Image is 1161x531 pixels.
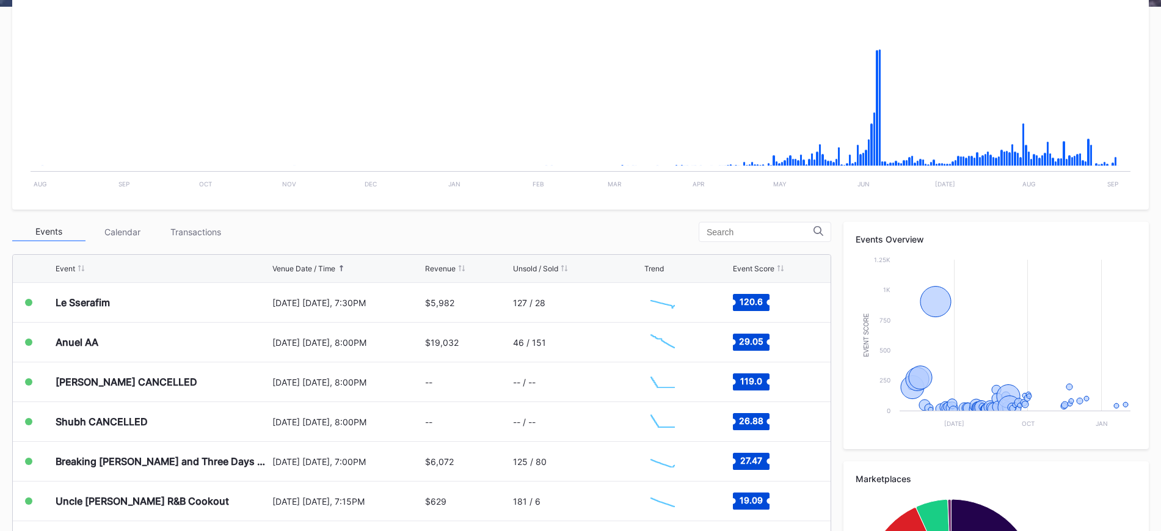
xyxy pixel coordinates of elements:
[425,417,432,427] div: --
[272,337,422,348] div: [DATE] [DATE], 8:00PM
[159,222,232,241] div: Transactions
[887,407,890,414] text: 0
[733,264,774,273] div: Event Score
[56,296,110,309] div: Le Sserafim
[944,420,964,427] text: [DATE]
[883,286,890,293] text: 1k
[693,180,705,188] text: Apr
[199,180,212,188] text: Oct
[56,455,269,467] div: Breaking [PERSON_NAME] and Three Days Grace
[644,446,681,477] svg: Chart title
[272,456,422,467] div: [DATE] [DATE], 7:00PM
[86,222,159,241] div: Calendar
[874,256,890,263] text: 1.25k
[644,406,681,437] svg: Chart title
[425,496,446,507] div: $629
[34,180,46,188] text: Aug
[644,367,681,397] svg: Chart title
[513,337,546,348] div: 46 / 151
[533,180,544,188] text: Feb
[1096,420,1108,427] text: Jan
[879,376,890,384] text: 250
[857,180,870,188] text: Jun
[879,346,890,354] text: 500
[740,495,763,505] text: 19.09
[272,496,422,507] div: [DATE] [DATE], 7:15PM
[425,337,459,348] div: $19,032
[856,254,1137,437] svg: Chart title
[282,180,296,188] text: Nov
[272,417,422,427] div: [DATE] [DATE], 8:00PM
[425,298,454,308] div: $5,982
[365,180,377,188] text: Dec
[56,264,75,273] div: Event
[272,298,422,308] div: [DATE] [DATE], 7:30PM
[707,227,813,237] input: Search
[513,264,558,273] div: Unsold / Sold
[644,287,681,318] svg: Chart title
[425,264,456,273] div: Revenue
[272,264,335,273] div: Venue Date / Time
[1107,180,1118,188] text: Sep
[448,180,460,188] text: Jan
[740,455,762,466] text: 27.47
[935,180,955,188] text: [DATE]
[513,298,545,308] div: 127 / 28
[513,377,536,387] div: -- / --
[856,234,1137,244] div: Events Overview
[739,416,763,426] text: 26.88
[272,377,422,387] div: [DATE] [DATE], 8:00PM
[740,376,762,386] text: 119.0
[879,317,890,324] text: 750
[1022,180,1035,188] text: Aug
[24,14,1137,197] svg: Chart title
[56,376,197,388] div: [PERSON_NAME] CANCELLED
[863,313,870,357] text: Event Score
[644,486,681,516] svg: Chart title
[856,474,1137,484] div: Marketplaces
[12,222,86,241] div: Events
[513,417,536,427] div: -- / --
[608,180,622,188] text: Mar
[773,180,787,188] text: May
[644,264,664,273] div: Trend
[56,495,229,507] div: Uncle [PERSON_NAME] R&B Cookout
[425,377,432,387] div: --
[513,456,547,467] div: 125 / 80
[513,496,540,507] div: 181 / 6
[739,336,763,346] text: 29.05
[1022,420,1035,427] text: Oct
[425,456,454,467] div: $6,072
[118,180,129,188] text: Sep
[644,327,681,357] svg: Chart title
[56,336,98,348] div: Anuel AA
[740,296,763,307] text: 120.6
[56,416,148,428] div: Shubh CANCELLED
